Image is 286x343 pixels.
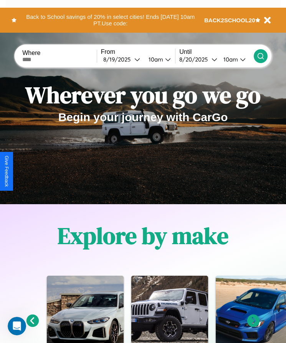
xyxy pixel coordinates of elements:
[8,317,26,335] iframe: Intercom live chat
[179,56,212,63] div: 8 / 20 / 2025
[58,220,228,251] h1: Explore by make
[103,56,134,63] div: 8 / 19 / 2025
[17,12,204,29] button: Back to School savings of 20% in select cities! Ends [DATE] 10am PT.Use code:
[4,156,9,187] div: Give Feedback
[101,55,142,63] button: 8/19/2025
[22,50,97,57] label: Where
[142,55,175,63] button: 10am
[204,17,255,23] b: BACK2SCHOOL20
[179,48,254,55] label: Until
[217,55,254,63] button: 10am
[145,56,165,63] div: 10am
[220,56,240,63] div: 10am
[101,48,175,55] label: From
